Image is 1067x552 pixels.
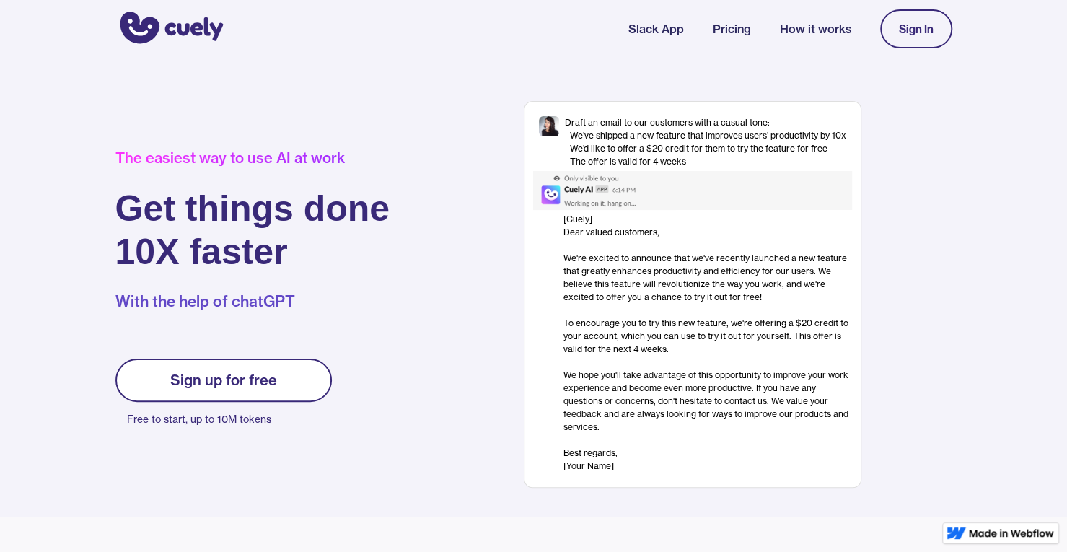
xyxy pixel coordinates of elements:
a: Slack App [628,20,684,38]
div: Sign In [899,22,934,35]
a: How it works [780,20,851,38]
h1: Get things done 10X faster [115,187,390,273]
a: Sign In [880,9,952,48]
img: Made in Webflow [969,529,1054,538]
div: Sign up for free [170,372,277,389]
div: The easiest way to use AI at work [115,149,390,167]
div: Draft an email to our customers with a casual tone: - We’ve shipped a new feature that improves u... [565,116,846,168]
div: [Cuely] Dear valued customers, ‍ We're excited to announce that we've recently launched a new fea... [563,213,852,473]
p: With the help of chatGPT [115,291,390,312]
p: Free to start, up to 10M tokens [127,409,332,429]
a: Pricing [713,20,751,38]
a: Sign up for free [115,359,332,402]
a: home [115,2,224,56]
